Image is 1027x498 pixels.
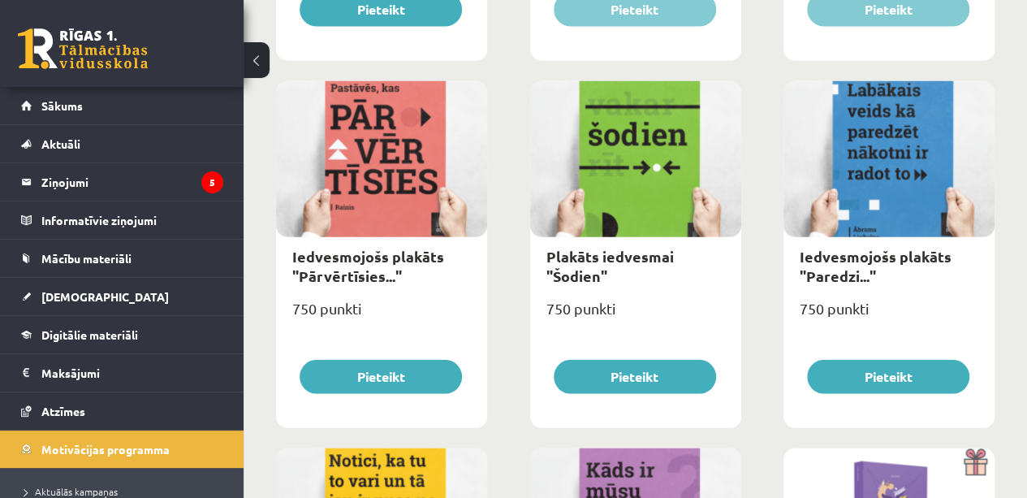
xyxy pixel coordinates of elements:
[41,163,223,201] legend: Ziņojumi
[41,354,223,392] legend: Maksājumi
[783,295,995,336] div: 750 punkti
[800,247,951,284] a: Iedvesmojošs plakāts "Paredzi..."
[21,431,223,468] a: Motivācijas programma
[21,240,223,277] a: Mācību materiāli
[41,98,83,113] span: Sākums
[41,442,170,457] span: Motivācijas programma
[18,28,148,69] a: Rīgas 1. Tālmācības vidusskola
[21,278,223,315] a: [DEMOGRAPHIC_DATA]
[958,448,995,476] img: Dāvana ar pārsteigumu
[21,201,223,239] a: Informatīvie ziņojumi
[807,360,969,394] button: Pieteikt
[21,392,223,430] a: Atzīmes
[300,360,462,394] button: Pieteikt
[21,354,223,392] a: Maksājumi
[21,125,223,162] a: Aktuāli
[21,316,223,353] a: Digitālie materiāli
[41,136,80,151] span: Aktuāli
[546,247,674,284] a: Plakāts iedvesmai "Šodien"
[292,247,444,284] a: Iedvesmojošs plakāts "Pārvērtīsies..."
[554,360,716,394] button: Pieteikt
[41,289,169,304] span: [DEMOGRAPHIC_DATA]
[21,87,223,124] a: Sākums
[276,295,487,336] div: 750 punkti
[41,404,85,418] span: Atzīmes
[41,251,132,266] span: Mācību materiāli
[201,171,223,193] i: 5
[24,485,118,498] span: Aktuālās kampaņas
[41,327,138,342] span: Digitālie materiāli
[41,201,223,239] legend: Informatīvie ziņojumi
[21,163,223,201] a: Ziņojumi5
[530,295,741,336] div: 750 punkti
